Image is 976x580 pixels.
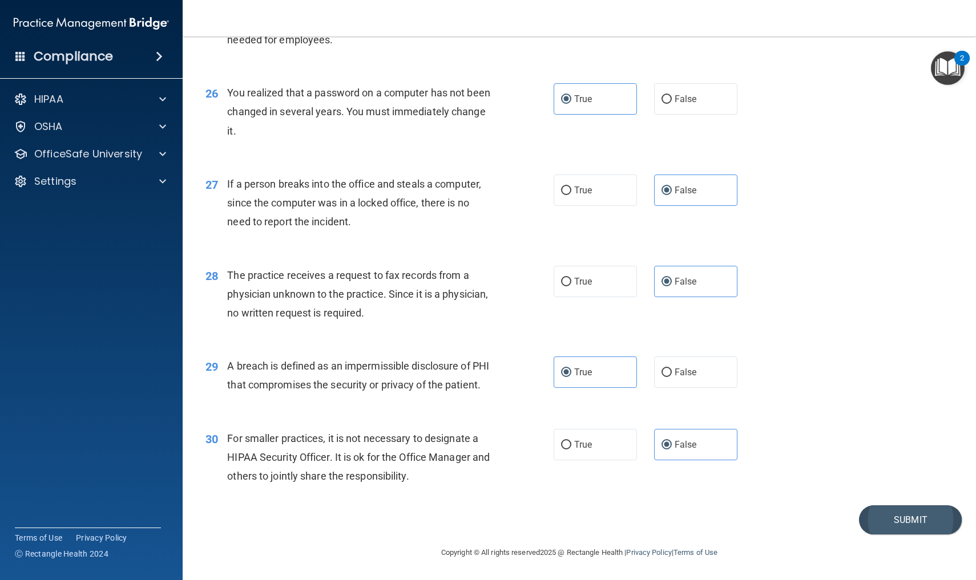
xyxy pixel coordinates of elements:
span: True [574,439,592,450]
input: False [662,186,672,195]
span: The practice receives a request to fax records from a physician unknown to the practice. Since it... [227,269,488,319]
input: False [662,441,672,449]
input: False [662,95,672,104]
a: Privacy Policy [76,532,127,544]
a: HIPAA [14,92,166,106]
span: You realized that a password on a computer has not been changed in several years. You must immedi... [227,87,490,136]
span: A breach is defined as an impermissible disclosure of PHI that compromises the security or privac... [227,360,489,391]
button: Submit [859,505,962,534]
span: For smaller practices, it is not necessary to designate a HIPAA Security Officer. It is ok for th... [227,432,490,482]
p: OfficeSafe University [34,147,142,161]
span: False [675,185,697,196]
span: 30 [205,432,218,446]
button: Open Resource Center, 2 new notifications [931,51,965,85]
p: Settings [34,175,76,188]
a: Settings [14,175,166,188]
span: False [675,367,697,378]
input: True [561,441,571,449]
span: Ⓒ Rectangle Health 2024 [15,548,108,559]
p: OSHA [34,120,63,133]
a: Terms of Use [673,548,717,557]
span: If a person breaks into the office and steals a computer, since the computer was in a locked offi... [227,178,481,228]
span: False [675,276,697,287]
span: True [574,94,592,104]
p: HIPAA [34,92,63,106]
div: 2 [960,58,964,73]
input: False [662,368,672,377]
span: 26 [205,87,218,100]
a: Privacy Policy [626,548,671,557]
a: OSHA [14,120,166,133]
a: Terms of Use [15,532,62,544]
div: Copyright © All rights reserved 2025 @ Rectangle Health | | [371,534,788,571]
span: True [574,276,592,287]
input: False [662,278,672,286]
span: False [675,439,697,450]
span: True [574,367,592,378]
span: 28 [205,269,218,283]
input: True [561,368,571,377]
span: 29 [205,360,218,374]
span: 27 [205,178,218,192]
input: True [561,95,571,104]
input: True [561,278,571,286]
img: PMB logo [14,12,169,35]
span: False [675,94,697,104]
input: True [561,186,571,195]
h4: Compliance [34,48,113,64]
a: OfficeSafe University [14,147,166,161]
span: True [574,185,592,196]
